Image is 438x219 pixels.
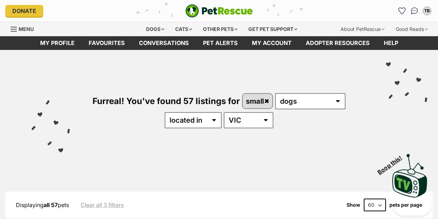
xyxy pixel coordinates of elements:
div: Cats [170,22,197,36]
img: logo-e224e6f780fb5917bec1dbf3a21bbac754714ae5b6737aabdf751b685950b380.svg [185,4,253,18]
a: PetRescue [185,4,253,18]
div: Good Reads [391,22,433,36]
button: My account [421,5,433,17]
span: Displaying pets [16,201,69,208]
div: About PetRescue [336,22,389,36]
div: Dogs [141,22,169,36]
img: chat-41dd97257d64d25036548639549fe6c8038ab92f7586957e7f3b1b290dea8141.svg [411,7,418,14]
strong: all 57 [44,201,58,208]
ul: Account quick links [396,5,433,17]
img: PetRescue TV logo [392,154,427,198]
a: Favourites [396,5,407,17]
span: Boop this! [376,150,409,175]
label: pets per page [389,202,422,208]
a: Menu [11,22,39,35]
div: Get pet support [243,22,302,36]
a: conversations [132,36,196,50]
a: Clear all 3 filters [81,202,124,208]
a: Conversations [409,5,420,17]
a: Help [377,36,405,50]
a: My account [245,36,299,50]
a: Pet alerts [196,36,245,50]
span: Furreal! You've found 57 listings for [93,96,240,106]
a: Boop this! [392,148,427,199]
div: TB [424,7,431,14]
a: Adopter resources [299,36,377,50]
a: small [243,94,273,108]
span: Show [347,202,360,208]
a: Donate [5,5,43,17]
span: Menu [19,26,34,32]
a: My profile [33,36,82,50]
iframe: Help Scout Beacon - Open [393,194,431,215]
a: Favourites [82,36,132,50]
div: Other pets [198,22,242,36]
